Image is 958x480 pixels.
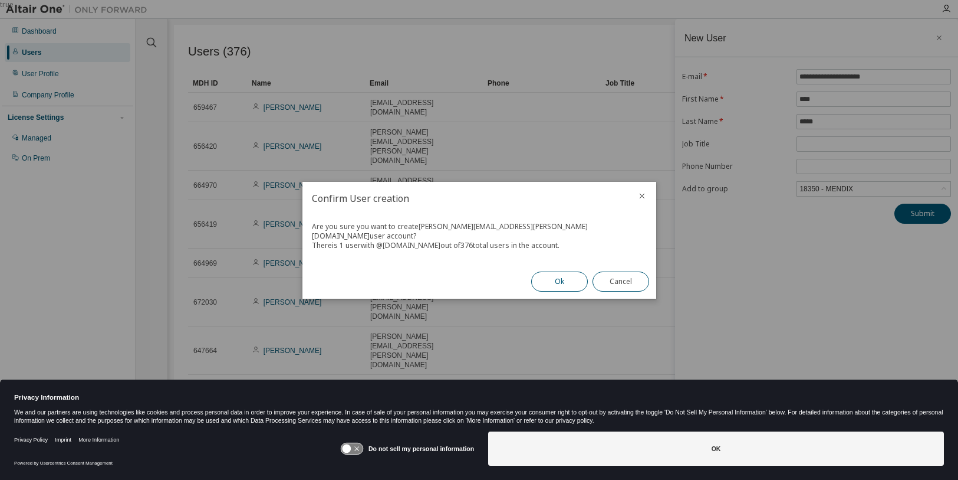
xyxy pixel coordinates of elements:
div: Are you sure you want to create [PERSON_NAME][EMAIL_ADDRESS][PERSON_NAME][DOMAIN_NAME] user account? [312,222,647,241]
button: Cancel [592,272,649,292]
h2: Confirm User creation [302,182,628,215]
button: close [637,191,647,201]
button: Ok [531,272,588,292]
div: There is 1 user with @ [DOMAIN_NAME] out of 376 total users in the account. [312,241,647,250]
